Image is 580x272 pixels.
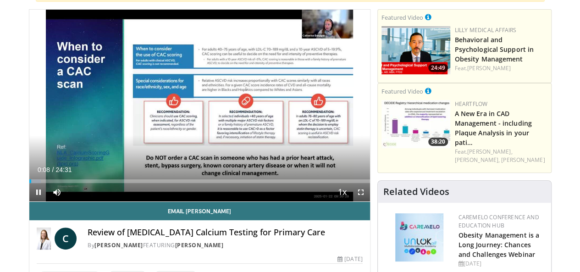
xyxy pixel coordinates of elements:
div: Feat. [455,148,547,164]
h4: Review of [MEDICAL_DATA] Calcium Testing for Primary Care [88,228,362,238]
small: Featured Video [381,13,423,22]
span: 24:49 [428,64,448,72]
a: 38:20 [381,100,450,148]
a: Obesity Management is a Long Journey: Chances and Challenges Webinar [458,231,539,259]
a: [PERSON_NAME] [467,64,511,72]
span: 38:20 [428,138,448,146]
img: 738d0e2d-290f-4d89-8861-908fb8b721dc.150x105_q85_crop-smart_upscale.jpg [381,100,450,148]
a: [PERSON_NAME], [467,148,512,155]
a: CaReMeLO Conference and Education Hub [458,213,539,229]
img: ba3304f6-7838-4e41-9c0f-2e31ebde6754.png.150x105_q85_crop-smart_upscale.png [381,26,450,74]
span: 0:08 [38,166,50,173]
small: Featured Video [381,87,423,95]
a: Email [PERSON_NAME] [29,202,370,220]
button: Mute [48,183,66,201]
div: [DATE] [458,260,544,268]
img: Dr. Catherine P. Benziger [37,228,51,250]
button: Pause [29,183,48,201]
a: C [55,228,77,250]
a: Heartflow [455,100,488,108]
h4: Related Videos [383,186,449,197]
a: [PERSON_NAME] [501,156,545,164]
a: 24:49 [381,26,450,74]
a: Lilly Medical Affairs [455,26,517,34]
div: Progress Bar [29,179,370,183]
div: By FEATURING [88,241,362,250]
a: Behavioral and Psychological Support in Obesity Management [455,35,534,63]
a: A New Era in CAD Management - including Plaque Analysis in your pati… [455,109,532,147]
span: / [52,166,54,173]
a: [PERSON_NAME] [175,241,223,249]
button: Fullscreen [352,183,370,201]
div: Feat. [455,64,547,72]
a: [PERSON_NAME], [455,156,500,164]
span: 24:31 [55,166,72,173]
button: Playback Rate [333,183,352,201]
video-js: Video Player [29,10,370,202]
img: 45df64a9-a6de-482c-8a90-ada250f7980c.png.150x105_q85_autocrop_double_scale_upscale_version-0.2.jpg [395,213,443,261]
div: [DATE] [337,255,362,263]
a: [PERSON_NAME] [94,241,143,249]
